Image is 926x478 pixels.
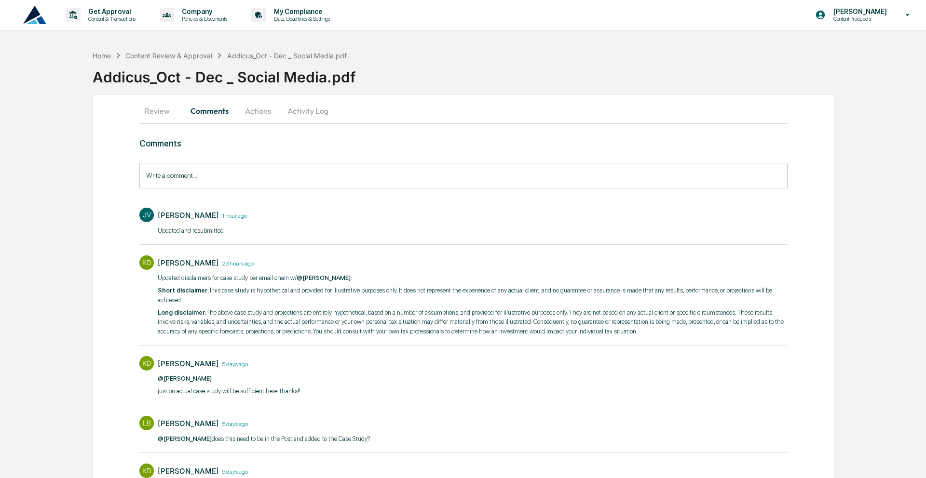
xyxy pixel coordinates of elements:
div: [PERSON_NAME] [158,466,219,476]
span: @[PERSON_NAME] [297,274,351,281]
div: KD [139,464,154,478]
button: Comments [183,99,236,122]
p: Get Approval [81,8,140,15]
iframe: Open customer support [895,446,921,472]
p: does this need to be in the Post and added to the Case Study?​ [158,434,370,444]
div: KD [139,356,154,371]
time: Friday, October 3, 2025 at 12:31:26 PM CDT [219,359,248,368]
div: Addicus_Oct - Dec _ Social Media.pdf [93,61,926,86]
div: [PERSON_NAME] [158,211,219,220]
button: Activity Log [280,99,336,122]
div: [PERSON_NAME] [158,258,219,267]
p: just on actual case study will be sufficient here. thanks!!​ [158,386,300,396]
div: [PERSON_NAME] [158,359,219,368]
div: KD [139,255,154,270]
p: My Compliance [266,8,335,15]
time: Friday, October 3, 2025 at 11:15:38 AM CDT [219,467,248,475]
time: Wednesday, October 8, 2025 at 9:40:52 AM CDT [219,211,247,219]
div: Addicus_Oct - Dec _ Social Media.pdf [227,52,347,60]
time: Tuesday, October 7, 2025 at 11:17:42 AM CDT [219,259,254,267]
div: LB [139,416,154,430]
p: This case study is hypothetical and provided for illustrative purposes only. It does not represen... [158,286,788,305]
p: Updated and resubmitted​ [158,226,247,236]
span: @[PERSON_NAME] [158,435,212,442]
p: [PERSON_NAME] [826,8,892,15]
time: Friday, October 3, 2025 at 11:39:46 AM CDT [219,419,248,427]
p: Company [174,8,232,15]
p: Content Producers [826,15,892,22]
button: Review [139,99,183,122]
span: @[PERSON_NAME] [158,375,212,382]
p: Policies & Documents [174,15,232,22]
p: The above case study and projections are entirely hypothetical, based on a number of assumptions,... [158,308,788,336]
p: Updated disclaimers for case study per email chain w/ : [158,273,788,283]
div: secondary tabs example [139,99,788,122]
button: Actions [236,99,280,122]
div: Content Review & Approval [125,52,212,60]
strong: Long disclaimer: [158,309,206,316]
h3: Comments [139,138,788,148]
p: Data, Deadlines & Settings [266,15,335,22]
div: Home [93,52,111,60]
strong: Short disclaimer: [158,287,209,294]
img: logo [23,6,46,24]
div: [PERSON_NAME] [158,419,219,428]
div: JV [139,208,154,222]
p: Content & Transactions [81,15,140,22]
